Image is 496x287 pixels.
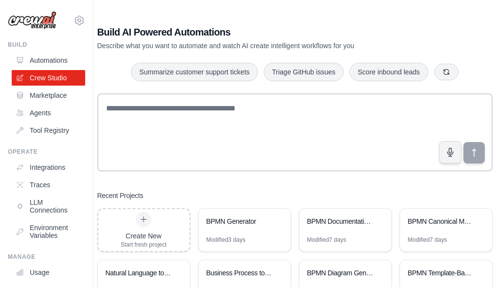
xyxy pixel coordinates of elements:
[349,63,428,81] button: Score inbound leads
[307,216,374,226] div: BPMN Documentation Converter
[97,41,424,51] p: Describe what you want to automate and watch AI create intelligent workflows for you
[408,216,475,226] div: BPMN Canonical Model Writer
[307,268,374,278] div: BPMN Diagram Generator
[408,268,475,278] div: BPMN Template-Based Generator
[434,64,459,80] button: Get new suggestions
[12,53,85,68] a: Automations
[264,63,344,81] button: Triage GitHub issues
[206,216,273,226] div: BPMN Generator
[206,268,273,278] div: Business Process to BPMN Converter
[12,88,85,103] a: Marketplace
[131,63,257,81] button: Summarize customer support tickets
[439,141,461,163] button: Click to speak your automation idea
[106,268,172,278] div: Natural Language to BPMN 2.0 Converter
[12,265,85,280] a: Usage
[8,148,85,156] div: Operate
[307,236,347,244] div: Modified 7 days
[121,231,167,241] div: Create New
[97,191,144,200] h3: Recent Projects
[408,236,447,244] div: Modified 7 days
[12,195,85,218] a: LLM Connections
[8,253,85,261] div: Manage
[12,123,85,138] a: Tool Registry
[8,11,56,30] img: Logo
[12,70,85,86] a: Crew Studio
[447,240,496,287] iframe: Chat Widget
[121,241,167,249] div: Start fresh project
[12,105,85,121] a: Agents
[12,220,85,243] a: Environment Variables
[12,177,85,193] a: Traces
[206,236,246,244] div: Modified 3 days
[97,25,424,39] h1: Build AI Powered Automations
[12,160,85,175] a: Integrations
[8,41,85,49] div: Build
